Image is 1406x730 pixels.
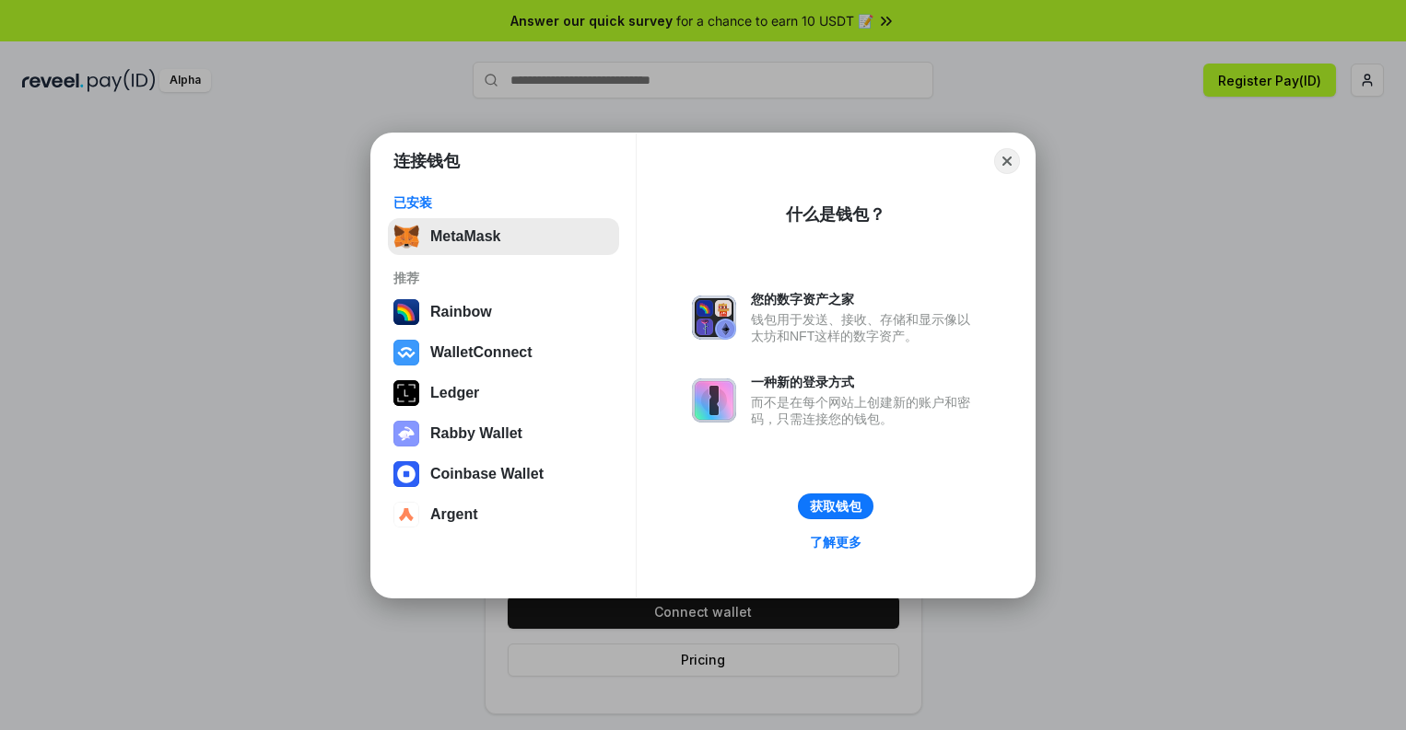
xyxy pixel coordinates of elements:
img: svg+xml,%3Csvg%20width%3D%2228%22%20height%3D%2228%22%20viewBox%3D%220%200%2028%2028%22%20fill%3D... [393,502,419,527]
button: MetaMask [388,218,619,255]
img: svg+xml,%3Csvg%20width%3D%2228%22%20height%3D%2228%22%20viewBox%3D%220%200%2028%2028%22%20fill%3D... [393,461,419,487]
div: Rabby Wallet [430,425,522,442]
div: Ledger [430,385,479,401]
div: 了解更多 [810,534,861,550]
div: 钱包用于发送、接收、存储和显示像以太坊和NFT这样的数字资产。 [751,311,979,344]
button: 获取钱包 [798,493,873,519]
div: Coinbase Wallet [430,466,544,482]
button: Rainbow [388,294,619,330]
button: Argent [388,496,619,533]
button: WalletConnect [388,334,619,371]
button: Rabby Wallet [388,415,619,452]
a: 了解更多 [799,530,873,554]
div: 一种新的登录方式 [751,374,979,390]
div: 而不是在每个网站上创建新的账户和密码，只需连接您的钱包。 [751,394,979,427]
div: 已安装 [393,194,614,211]
div: MetaMask [430,228,500,245]
div: 您的数字资产之家 [751,291,979,307]
h1: 连接钱包 [393,150,460,172]
img: svg+xml,%3Csvg%20width%3D%22120%22%20height%3D%22120%22%20viewBox%3D%220%200%20120%20120%22%20fil... [393,299,419,325]
img: svg+xml,%3Csvg%20fill%3D%22none%22%20height%3D%2233%22%20viewBox%3D%220%200%2035%2033%22%20width%... [393,224,419,249]
button: Close [994,148,1020,174]
img: svg+xml,%3Csvg%20xmlns%3D%22http%3A%2F%2Fwww.w3.org%2F2000%2Fsvg%22%20width%3D%2228%22%20height%3... [393,380,419,406]
img: svg+xml,%3Csvg%20xmlns%3D%22http%3A%2F%2Fwww.w3.org%2F2000%2Fsvg%22%20fill%3D%22none%22%20viewBox... [692,378,736,423]
div: Rainbow [430,304,492,320]
div: 什么是钱包？ [786,203,885,226]
img: svg+xml,%3Csvg%20width%3D%2228%22%20height%3D%2228%22%20viewBox%3D%220%200%2028%2028%22%20fill%3D... [393,340,419,365]
div: 推荐 [393,270,614,286]
button: Ledger [388,375,619,411]
div: 获取钱包 [810,498,861,515]
div: WalletConnect [430,344,533,361]
img: svg+xml,%3Csvg%20xmlns%3D%22http%3A%2F%2Fwww.w3.org%2F2000%2Fsvg%22%20fill%3D%22none%22%20viewBox... [692,295,736,340]
img: svg+xml,%3Csvg%20xmlns%3D%22http%3A%2F%2Fwww.w3.org%2F2000%2Fsvg%22%20fill%3D%22none%22%20viewBox... [393,421,419,446]
button: Coinbase Wallet [388,456,619,492]
div: Argent [430,506,478,523]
